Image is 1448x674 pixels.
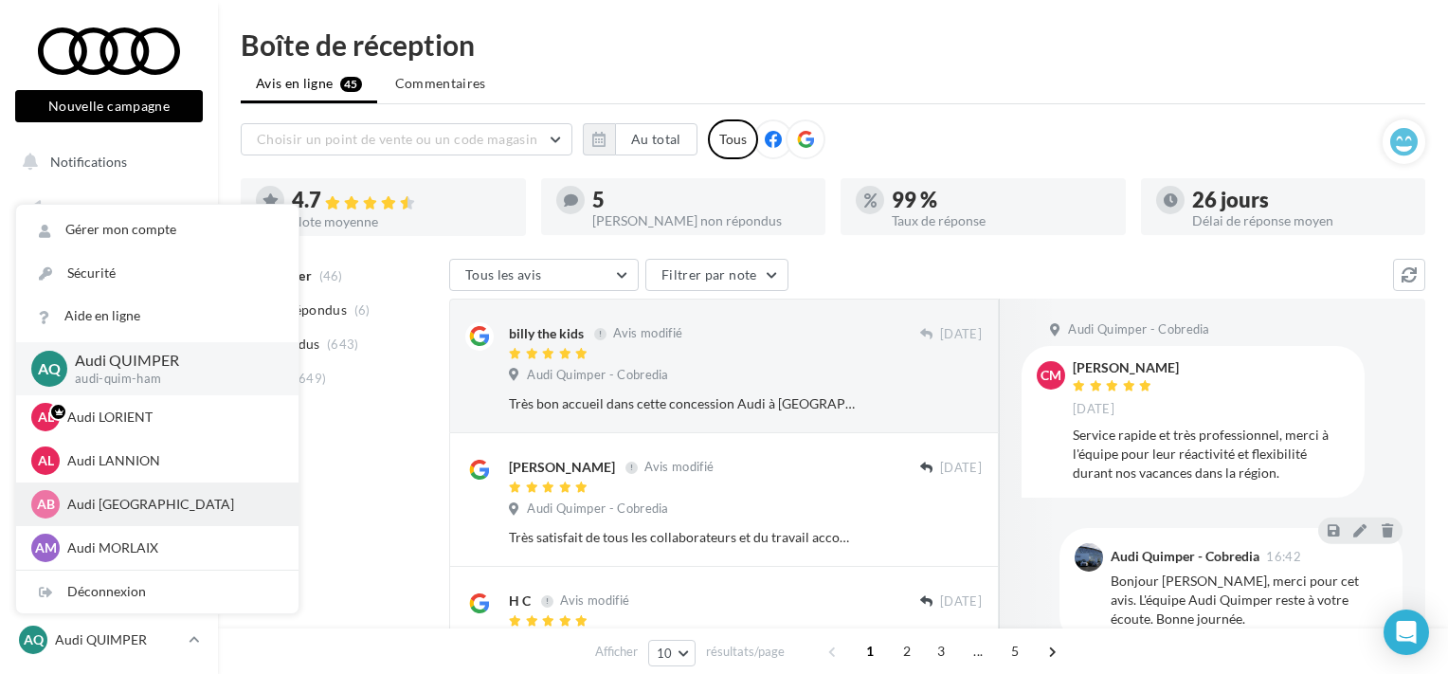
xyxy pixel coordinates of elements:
[292,190,511,211] div: 4.7
[11,285,207,325] a: Visibilité en ligne
[892,190,1111,210] div: 99 %
[509,528,859,547] div: Très satisfait de tous les collaborateurs et du travail accompli. Concession très accueillante. J...
[241,30,1425,59] div: Boîte de réception
[1000,636,1030,666] span: 5
[615,123,697,155] button: Au total
[940,460,982,477] span: [DATE]
[1192,214,1411,228] div: Délai de réponse moyen
[49,201,116,217] span: Opérations
[1073,361,1179,374] div: [PERSON_NAME]
[1192,190,1411,210] div: 26 jours
[67,538,276,557] p: Audi MORLAIX
[657,646,673,661] span: 10
[16,571,299,613] div: Déconnexion
[595,643,638,661] span: Afficher
[465,266,542,282] span: Tous les avis
[327,337,359,352] span: (643)
[15,622,203,658] a: AQ Audi QUIMPER
[50,154,127,170] span: Notifications
[708,119,758,159] div: Tous
[38,408,54,427] span: AL
[1111,572,1387,628] div: Bonjour [PERSON_NAME], merci pour cet avis. L'équipe Audi Quimper reste à votre écoute. Bonne jou...
[644,460,714,475] span: Avis modifié
[613,326,682,341] span: Avis modifié
[1111,550,1259,563] div: Audi Quimper - Cobredia
[560,593,629,609] span: Avis modifié
[527,501,668,518] span: Audi Quimper - Cobredia
[926,636,956,666] span: 3
[892,636,922,666] span: 2
[11,142,199,182] button: Notifications
[67,495,276,514] p: Audi [GEOGRAPHIC_DATA]
[1384,610,1429,655] div: Open Intercom Messenger
[241,123,572,155] button: Choisir un point de vente ou un code magasin
[527,367,668,384] span: Audi Quimper - Cobredia
[37,495,55,514] span: AB
[354,302,371,318] span: (6)
[16,252,299,295] a: Sécurité
[706,643,785,661] span: résultats/page
[75,371,268,388] p: audi-quim-ham
[963,636,993,666] span: ...
[11,427,207,483] a: PLV et print personnalisable
[295,371,327,386] span: (649)
[38,357,61,379] span: AQ
[38,451,54,470] span: AL
[11,190,207,229] a: Opérations
[395,74,486,93] span: Commentaires
[583,123,697,155] button: Au total
[15,90,203,122] button: Nouvelle campagne
[292,215,511,228] div: Note moyenne
[67,408,276,427] p: Audi LORIENT
[509,394,859,413] div: Très bon accueil dans cette concession Audi à [GEOGRAPHIC_DATA]. L'équipe est vraiment très sympa...
[1041,366,1061,385] span: CM
[67,451,276,470] p: Audi LANNION
[940,326,982,343] span: [DATE]
[1073,426,1349,483] div: Service rapide et très professionnel, merci à l'équipe pour leur réactivité et flexibilité durant...
[1266,551,1301,563] span: 16:42
[940,593,982,610] span: [DATE]
[449,259,639,291] button: Tous les avis
[257,131,537,147] span: Choisir un point de vente ou un code magasin
[592,214,811,228] div: [PERSON_NAME] non répondus
[592,190,811,210] div: 5
[35,538,57,557] span: AM
[55,630,181,649] p: Audi QUIMPER
[16,209,299,251] a: Gérer mon compte
[16,295,299,337] a: Aide en ligne
[11,379,207,419] a: Médiathèque
[75,350,268,372] p: Audi QUIMPER
[645,259,788,291] button: Filtrer par note
[1068,321,1209,338] span: Audi Quimper - Cobredia
[509,592,531,610] div: H C
[259,301,347,319] span: Non répondus
[1073,401,1114,418] span: [DATE]
[24,630,44,649] span: AQ
[855,636,885,666] span: 1
[648,640,697,666] button: 10
[892,214,1111,228] div: Taux de réponse
[509,324,584,343] div: billy the kids
[11,333,207,373] a: Campagnes
[11,236,207,277] a: Boîte de réception45
[509,458,615,477] div: [PERSON_NAME]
